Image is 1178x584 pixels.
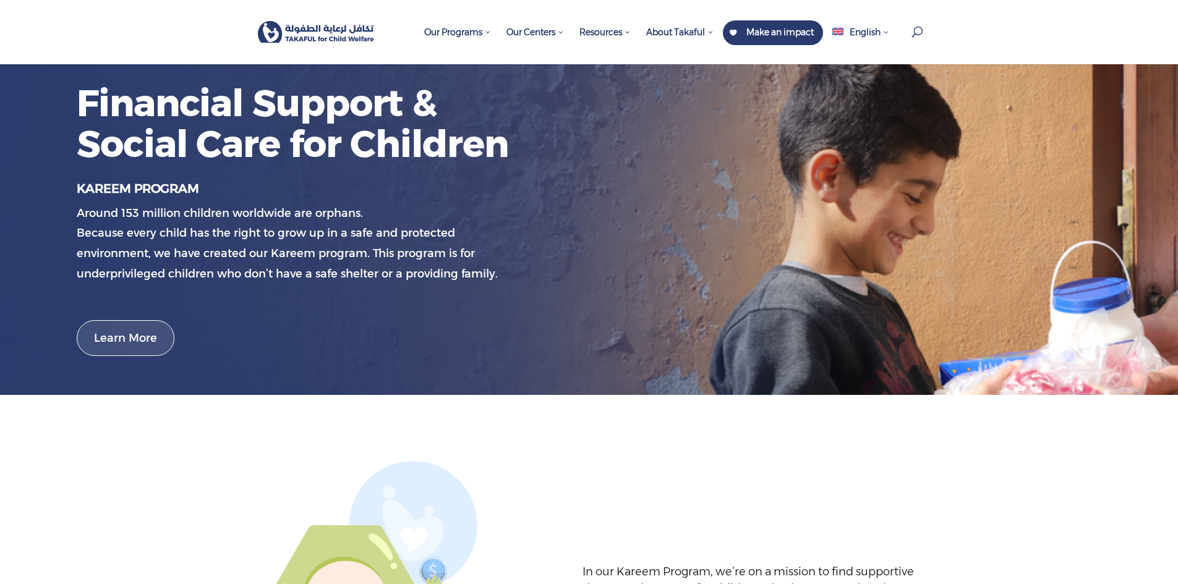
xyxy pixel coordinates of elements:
[77,83,510,171] h1: Financial Support & Social Care for Children
[573,20,637,64] a: Resources
[826,20,895,64] a: English
[746,27,814,38] span: Make an impact
[579,27,631,38] span: Resources
[646,27,714,38] span: About Takaful
[258,21,375,43] img: Takaful
[77,203,510,284] p: Around 153 million children worldwide are orphans. Because every child has the right to grow up i...
[506,27,564,38] span: Our Centers
[723,20,823,45] a: Make an impact
[424,27,491,38] span: Our Programs
[500,20,570,64] a: Our Centers
[640,20,720,64] a: About Takaful
[850,27,881,38] span: English
[77,320,174,357] a: Learn More
[418,20,497,64] a: Our Programs
[77,180,1178,197] p: Kareem Program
